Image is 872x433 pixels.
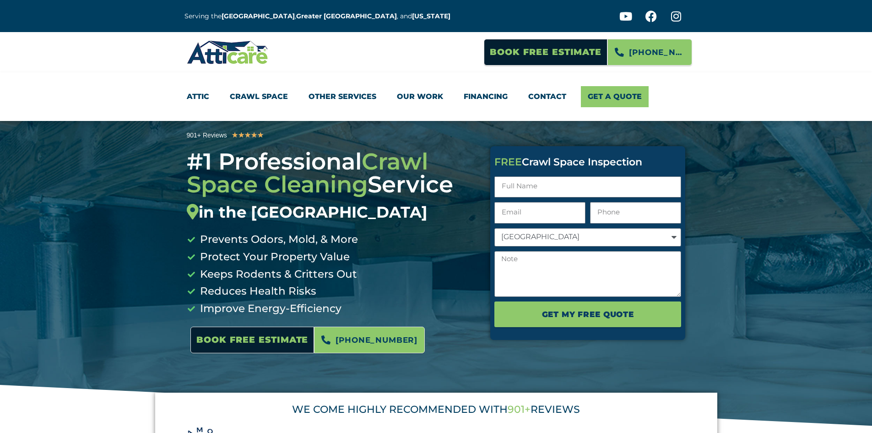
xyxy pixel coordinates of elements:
span: Get My FREE Quote [542,307,634,322]
span: Book Free Estimate [196,331,308,349]
input: Full Name [494,176,681,198]
nav: Menu [187,86,686,107]
div: WE COME HIGHLY RECOMMENDED WITH REVIEWS [167,405,705,415]
a: Crawl Space [230,86,288,107]
span: 901+ [508,403,531,416]
i: ★ [251,129,257,141]
a: Attic [187,86,209,107]
span: Book Free Estimate [490,44,601,61]
h3: #1 Professional Service [187,150,477,222]
a: [PHONE_NUMBER] [607,39,692,66]
input: Only numbers and phone characters (#, -, *, etc) are accepted. [590,202,681,224]
button: Get My FREE Quote [494,301,681,327]
i: ★ [232,129,238,141]
span: [PHONE_NUMBER] [629,44,685,60]
a: Financing [464,86,508,107]
a: [PHONE_NUMBER] [314,327,425,353]
span: Keeps Rodents & Critters Out [198,266,357,283]
div: Crawl Space Inspection [494,157,681,167]
span: Protect Your Property Value [198,248,350,266]
a: Contact [528,86,566,107]
a: Other Services [309,86,376,107]
a: Book Free Estimate [484,39,607,66]
span: Reduces Health Risks [198,283,316,300]
i: ★ [244,129,251,141]
div: 5/5 [232,129,264,141]
div: 901+ Reviews [187,130,227,141]
input: Email [494,202,585,224]
p: Serving the , , and [184,11,457,22]
a: [GEOGRAPHIC_DATA] [222,12,295,20]
a: Greater [GEOGRAPHIC_DATA] [296,12,397,20]
span: [PHONE_NUMBER] [336,332,417,348]
span: Improve Energy-Efficiency [198,300,341,318]
a: Get A Quote [581,86,649,107]
a: Book Free Estimate [190,327,314,353]
span: FREE [494,156,522,168]
span: Prevents Odors, Mold, & More [198,231,358,248]
a: Our Work [397,86,443,107]
span: Crawl Space Cleaning [187,148,428,198]
i: ★ [238,129,244,141]
i: ★ [257,129,264,141]
a: [US_STATE] [412,12,450,20]
div: in the [GEOGRAPHIC_DATA] [187,203,477,222]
